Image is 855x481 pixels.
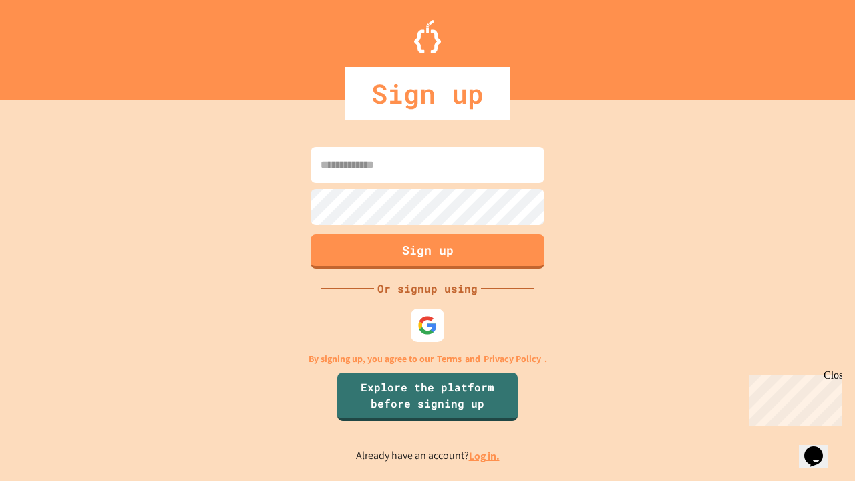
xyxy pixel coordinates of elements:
[311,234,544,269] button: Sign up
[5,5,92,85] div: Chat with us now!Close
[469,449,500,463] a: Log in.
[309,352,547,366] p: By signing up, you agree to our and .
[417,315,438,335] img: google-icon.svg
[437,352,462,366] a: Terms
[744,369,842,426] iframe: chat widget
[356,448,500,464] p: Already have an account?
[484,352,541,366] a: Privacy Policy
[799,428,842,468] iframe: chat widget
[414,20,441,53] img: Logo.svg
[345,67,510,120] div: Sign up
[337,373,518,421] a: Explore the platform before signing up
[374,281,481,297] div: Or signup using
